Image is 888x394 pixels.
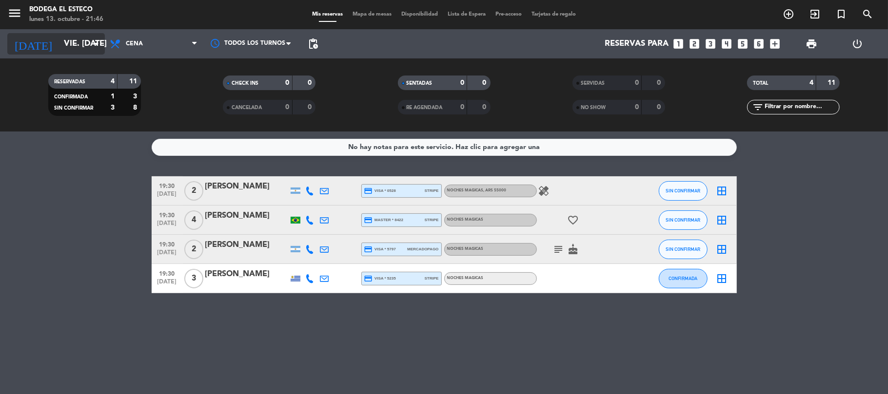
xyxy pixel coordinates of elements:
[425,275,439,281] span: stripe
[129,78,139,85] strong: 11
[669,276,697,281] span: CONFIRMADA
[538,185,550,197] i: healing
[155,279,179,290] span: [DATE]
[425,217,439,223] span: stripe
[764,102,839,113] input: Filtrar por nombre...
[307,12,348,17] span: Mis reservas
[205,180,288,193] div: [PERSON_NAME]
[29,5,103,15] div: Bodega El Esteco
[91,38,102,50] i: arrow_drop_down
[447,276,484,280] span: NOCHES MAGICAS
[364,245,373,254] i: credit_card
[155,180,179,191] span: 19:30
[716,185,728,197] i: border_all
[133,104,139,111] strong: 8
[753,81,768,86] span: TOTAL
[205,239,288,251] div: [PERSON_NAME]
[659,269,708,288] button: CONFIRMADA
[364,274,373,283] i: credit_card
[666,188,700,193] span: SIN CONFIRMAR
[809,79,813,86] strong: 4
[447,218,484,222] span: NOCHES MAGICAS
[126,40,143,47] span: Cena
[834,29,881,58] div: LOG OUT
[635,79,639,86] strong: 0
[666,246,700,252] span: SIN CONFIRMAR
[447,188,507,192] span: NOCHES MAGICAS
[184,181,203,201] span: 2
[752,101,764,113] i: filter_list
[689,38,701,50] i: looks_two
[348,12,396,17] span: Mapa de mesas
[348,142,540,153] div: No hay notas para este servicio. Haz clic para agregar una
[809,8,821,20] i: exit_to_app
[155,209,179,220] span: 19:30
[184,210,203,230] span: 4
[835,8,847,20] i: turned_in_not
[7,6,22,20] i: menu
[407,81,433,86] span: SENTADAS
[527,12,581,17] span: Tarjetas de regalo
[111,93,115,100] strong: 1
[672,38,685,50] i: looks_one
[484,188,507,192] span: , ARS 55000
[407,246,438,252] span: mercadopago
[286,104,290,111] strong: 0
[716,214,728,226] i: border_all
[155,238,179,249] span: 19:30
[581,105,606,110] span: NO SHOW
[364,187,373,195] i: credit_card
[364,245,396,254] span: visa * 5797
[716,244,728,255] i: border_all
[54,94,88,99] span: CONFIRMADA
[364,187,396,195] span: visa * 0528
[205,209,288,222] div: [PERSON_NAME]
[447,247,484,251] span: NOCHES MAGICAS
[659,210,708,230] button: SIN CONFIRMAR
[705,38,717,50] i: looks_3
[657,79,663,86] strong: 0
[7,33,59,55] i: [DATE]
[407,105,443,110] span: RE AGENDADA
[666,217,700,223] span: SIN CONFIRMAR
[111,78,115,85] strong: 4
[721,38,733,50] i: looks_4
[155,191,179,202] span: [DATE]
[396,12,443,17] span: Disponibilidad
[783,8,794,20] i: add_circle_outline
[155,249,179,261] span: [DATE]
[111,104,115,111] strong: 3
[308,79,314,86] strong: 0
[460,104,464,111] strong: 0
[568,244,579,255] i: cake
[828,79,837,86] strong: 11
[605,39,669,49] span: Reservas para
[657,104,663,111] strong: 0
[716,273,728,284] i: border_all
[54,79,85,84] span: RESERVADAS
[568,214,579,226] i: favorite_border
[443,12,491,17] span: Lista de Espera
[753,38,766,50] i: looks_6
[806,38,817,50] span: print
[737,38,750,50] i: looks_5
[54,106,93,111] span: SIN CONFIRMAR
[862,8,873,20] i: search
[184,269,203,288] span: 3
[659,181,708,201] button: SIN CONFIRMAR
[133,93,139,100] strong: 3
[364,216,373,225] i: credit_card
[769,38,782,50] i: add_box
[482,104,488,111] strong: 0
[482,79,488,86] strong: 0
[29,15,103,24] div: lunes 13. octubre - 21:46
[205,268,288,281] div: [PERSON_NAME]
[308,104,314,111] strong: 0
[425,188,439,194] span: stripe
[155,220,179,231] span: [DATE]
[852,38,864,50] i: power_settings_new
[635,104,639,111] strong: 0
[286,79,290,86] strong: 0
[232,81,258,86] span: CHECK INS
[491,12,527,17] span: Pre-acceso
